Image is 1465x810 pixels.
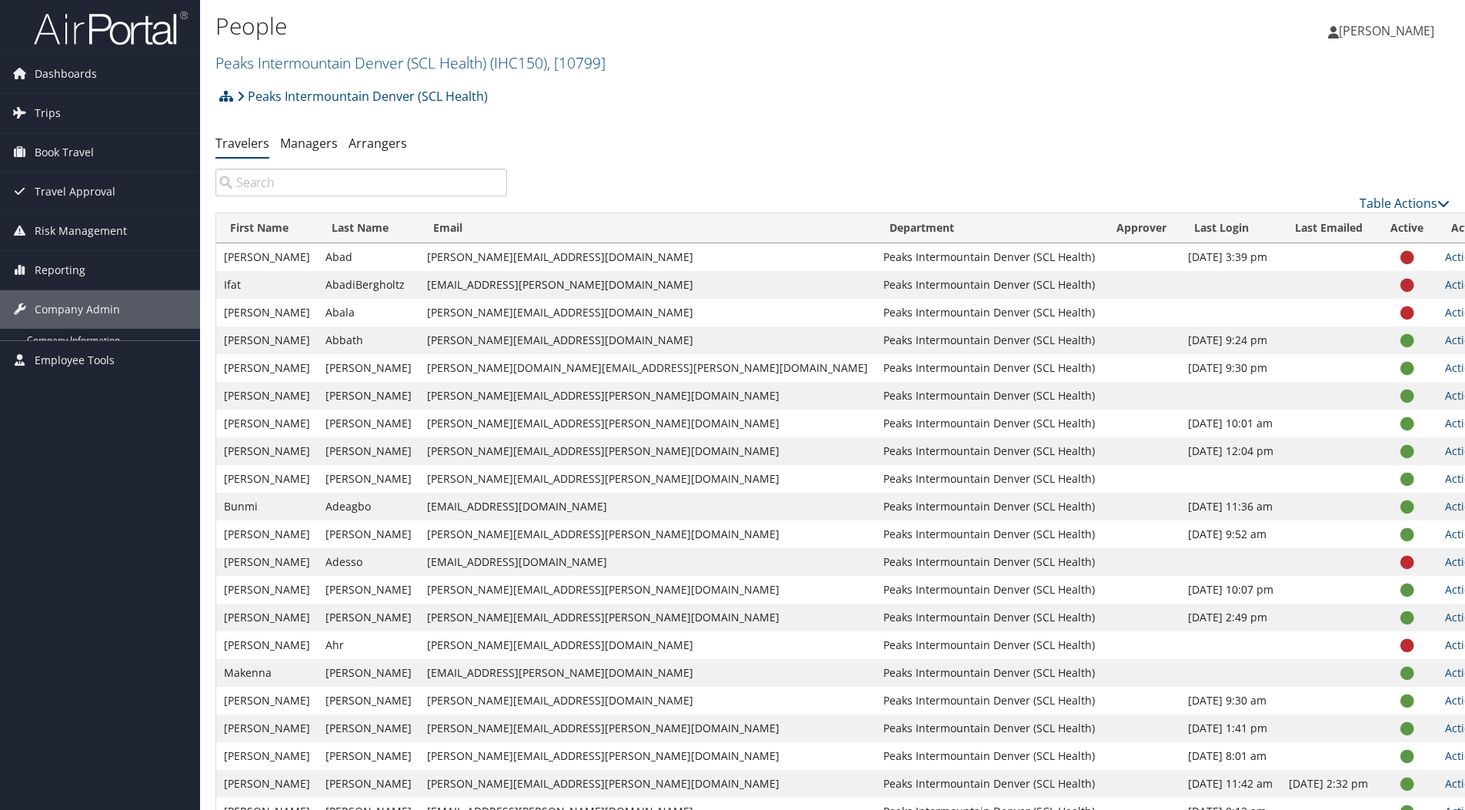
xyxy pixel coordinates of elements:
td: [PERSON_NAME] [318,354,419,382]
td: Peaks Intermountain Denver (SCL Health) [876,354,1103,382]
td: [DATE] 1:41 pm [1180,715,1281,742]
td: Peaks Intermountain Denver (SCL Health) [876,659,1103,687]
td: Peaks Intermountain Denver (SCL Health) [876,437,1103,465]
td: [PERSON_NAME] [216,631,318,659]
th: First Name: activate to sort column ascending [216,213,318,243]
td: [PERSON_NAME] [216,299,318,326]
td: [PERSON_NAME][EMAIL_ADDRESS][DOMAIN_NAME] [419,299,876,326]
td: Peaks Intermountain Denver (SCL Health) [876,299,1103,326]
th: Email: activate to sort column ascending [419,213,876,243]
td: [PERSON_NAME] [318,437,419,465]
td: [PERSON_NAME] [216,604,318,631]
span: , [ 10799 ] [547,52,606,73]
td: [EMAIL_ADDRESS][PERSON_NAME][DOMAIN_NAME] [419,271,876,299]
th: Last Emailed: activate to sort column ascending [1281,213,1377,243]
td: Peaks Intermountain Denver (SCL Health) [876,410,1103,437]
span: Risk Management [35,212,127,250]
a: Managers [280,135,338,152]
span: Company Admin [35,290,120,329]
td: [DATE] 9:24 pm [1180,326,1281,354]
td: [PERSON_NAME] [216,548,318,576]
td: [PERSON_NAME] [318,382,419,410]
td: [DATE] 9:52 am [1180,520,1281,548]
span: Reporting [35,251,85,290]
td: Adeagbo [318,493,419,520]
td: [PERSON_NAME] [216,576,318,604]
th: Last Login: activate to sort column ascending [1180,213,1281,243]
input: Search [215,169,507,196]
span: [PERSON_NAME] [1339,22,1434,39]
td: [DATE] 11:36 am [1180,493,1281,520]
td: Ifat [216,271,318,299]
td: [PERSON_NAME][EMAIL_ADDRESS][PERSON_NAME][DOMAIN_NAME] [419,410,876,437]
td: [PERSON_NAME][EMAIL_ADDRESS][DOMAIN_NAME] [419,631,876,659]
td: Abad [318,243,419,271]
span: Dashboards [35,55,97,93]
td: [DATE] 2:32 pm [1281,770,1377,798]
img: airportal-logo.png [34,10,188,46]
td: Peaks Intermountain Denver (SCL Health) [876,742,1103,770]
td: [PERSON_NAME] [216,410,318,437]
td: [PERSON_NAME][DOMAIN_NAME][EMAIL_ADDRESS][PERSON_NAME][DOMAIN_NAME] [419,354,876,382]
td: [PERSON_NAME][EMAIL_ADDRESS][PERSON_NAME][DOMAIN_NAME] [419,576,876,604]
span: ( IHC150 ) [490,52,547,73]
td: [PERSON_NAME] [216,382,318,410]
td: [EMAIL_ADDRESS][PERSON_NAME][DOMAIN_NAME] [419,659,876,687]
td: [PERSON_NAME][EMAIL_ADDRESS][PERSON_NAME][DOMAIN_NAME] [419,770,876,798]
td: [DATE] 2:49 pm [1180,604,1281,631]
td: [DATE] 8:01 am [1180,742,1281,770]
td: [EMAIL_ADDRESS][DOMAIN_NAME] [419,548,876,576]
td: [PERSON_NAME] [216,465,318,493]
td: [PERSON_NAME] [318,604,419,631]
td: [DATE] 10:01 am [1180,410,1281,437]
span: Travel Approval [35,172,115,211]
td: Peaks Intermountain Denver (SCL Health) [876,631,1103,659]
td: [PERSON_NAME] [216,520,318,548]
td: Peaks Intermountain Denver (SCL Health) [876,326,1103,354]
td: [PERSON_NAME][EMAIL_ADDRESS][PERSON_NAME][DOMAIN_NAME] [419,465,876,493]
td: Peaks Intermountain Denver (SCL Health) [876,715,1103,742]
h1: People [215,10,1038,42]
td: [PERSON_NAME] [318,520,419,548]
td: Ahr [318,631,419,659]
td: Peaks Intermountain Denver (SCL Health) [876,382,1103,410]
td: Peaks Intermountain Denver (SCL Health) [876,770,1103,798]
a: [PERSON_NAME] [1328,8,1450,54]
a: Travelers [215,135,269,152]
td: [PERSON_NAME] [318,715,419,742]
th: Active: activate to sort column ascending [1377,213,1437,243]
td: Peaks Intermountain Denver (SCL Health) [876,465,1103,493]
td: Peaks Intermountain Denver (SCL Health) [876,604,1103,631]
td: [PERSON_NAME][EMAIL_ADDRESS][PERSON_NAME][DOMAIN_NAME] [419,715,876,742]
td: [PERSON_NAME] [318,465,419,493]
span: Employee Tools [35,341,115,380]
td: Peaks Intermountain Denver (SCL Health) [876,520,1103,548]
a: Table Actions [1360,195,1450,212]
td: [PERSON_NAME] [216,437,318,465]
td: [PERSON_NAME] [216,326,318,354]
td: AbadiBergholtz [318,271,419,299]
th: Last Name: activate to sort column descending [318,213,419,243]
td: [PERSON_NAME][EMAIL_ADDRESS][DOMAIN_NAME] [419,326,876,354]
td: [PERSON_NAME] [216,354,318,382]
a: Arrangers [349,135,407,152]
td: [DATE] 9:30 am [1180,687,1281,715]
td: Peaks Intermountain Denver (SCL Health) [876,493,1103,520]
a: Peaks Intermountain Denver (SCL Health) [215,52,606,73]
td: [PERSON_NAME] [216,715,318,742]
td: [PERSON_NAME] [216,742,318,770]
span: Trips [35,94,61,132]
span: Book Travel [35,133,94,172]
td: [DATE] 3:39 pm [1180,243,1281,271]
td: [PERSON_NAME][EMAIL_ADDRESS][PERSON_NAME][DOMAIN_NAME] [419,742,876,770]
a: Peaks Intermountain Denver (SCL Health) [237,81,488,112]
td: [PERSON_NAME] [216,770,318,798]
td: Abbath [318,326,419,354]
td: [PERSON_NAME][EMAIL_ADDRESS][PERSON_NAME][DOMAIN_NAME] [419,520,876,548]
td: [PERSON_NAME] [318,687,419,715]
td: [PERSON_NAME][EMAIL_ADDRESS][DOMAIN_NAME] [419,243,876,271]
td: [PERSON_NAME] [318,659,419,687]
th: Department: activate to sort column ascending [876,213,1103,243]
td: Bunmi [216,493,318,520]
td: Peaks Intermountain Denver (SCL Health) [876,687,1103,715]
